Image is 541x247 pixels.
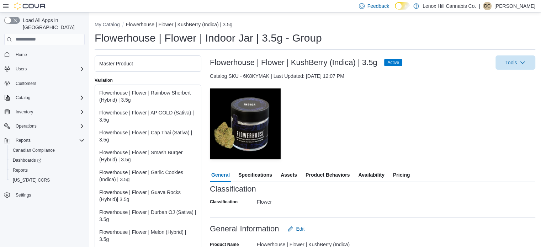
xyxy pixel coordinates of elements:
[13,157,41,163] span: Dashboards
[99,60,197,67] div: Master Product
[483,2,492,10] div: Dominick Cuffaro
[13,122,85,130] span: Operations
[1,121,87,131] button: Operations
[10,166,85,174] span: Reports
[1,93,87,103] button: Catalog
[13,122,39,130] button: Operations
[13,167,28,173] span: Reports
[367,2,389,10] span: Feedback
[14,2,46,10] img: Cova
[281,168,297,182] span: Assets
[95,77,113,83] label: Variation
[99,149,197,163] div: Flowerhouse | Flower | Smash Burger (Hybrid) | 3.5g
[20,17,85,31] span: Load All Apps in [GEOGRAPHIC_DATA]
[387,59,399,66] span: Active
[99,129,197,143] div: Flowerhouse | Flower | Cap Thai (Sativa) | 3.5g
[16,95,30,101] span: Catalog
[13,108,36,116] button: Inventory
[495,55,535,70] button: Tools
[7,175,87,185] button: [US_STATE] CCRS
[16,123,37,129] span: Operations
[393,168,410,182] span: Pricing
[210,73,535,80] div: Catalog SKU - 6K8KYMAK | Last Updated: [DATE] 12:07 PM
[16,66,27,72] span: Users
[13,65,85,73] span: Users
[7,145,87,155] button: Canadian Compliance
[13,79,85,88] span: Customers
[211,168,230,182] span: General
[16,81,36,86] span: Customers
[10,156,85,165] span: Dashboards
[10,156,44,165] a: Dashboards
[13,190,85,199] span: Settings
[16,52,27,58] span: Home
[95,31,322,45] h1: Flowerhouse | Flower | Indoor Jar | 3.5g - Group
[1,64,87,74] button: Users
[210,58,377,67] h3: Flowerhouse | Flower | KushBerry (Indica) | 3.5g
[395,2,410,10] input: Dark Mode
[285,222,307,236] button: Edit
[479,2,480,10] p: |
[13,177,50,183] span: [US_STATE] CCRS
[13,93,85,102] span: Catalog
[10,166,31,174] a: Reports
[95,22,120,27] button: My Catalog
[13,108,85,116] span: Inventory
[99,189,197,203] div: Flowerhouse | Flower | Guava Rocks (Hybrid)| 3.5g
[210,225,279,233] h3: General Information
[99,229,197,243] div: Flowerhouse | Flower | Melon (Hybrid) | 3.5g
[210,199,238,205] label: Classification
[358,168,384,182] span: Availability
[10,146,58,155] a: Canadian Compliance
[210,88,281,159] img: Image for Flowerhouse | Flower | KushBerry (Indica) | 3.5g
[494,2,535,10] p: [PERSON_NAME]
[7,155,87,165] a: Dashboards
[1,135,87,145] button: Reports
[16,192,31,198] span: Settings
[13,79,39,88] a: Customers
[10,176,85,184] span: Washington CCRS
[306,168,350,182] span: Product Behaviors
[95,21,535,29] nav: An example of EuiBreadcrumbs
[13,50,85,59] span: Home
[210,185,256,193] h3: Classification
[1,189,87,200] button: Settings
[4,47,85,219] nav: Complex example
[13,147,55,153] span: Canadian Compliance
[505,59,517,66] span: Tools
[384,59,402,66] span: Active
[13,136,85,145] span: Reports
[126,22,233,27] button: Flowerhouse | Flower | KushBerry (Indica) | 3.5g
[7,165,87,175] button: Reports
[99,109,197,123] div: Flowerhouse | Flower | AP GOLD (Sativa) | 3.5g
[10,146,85,155] span: Canadian Compliance
[99,169,197,183] div: Flowerhouse | Flower | Garlic Cookies (Indica) | 3.5g
[99,209,197,223] div: Flowerhouse | Flower | Durban OJ (Sativa) | 3.5g
[257,196,352,205] div: Flower
[99,89,197,103] div: Flowerhouse | Flower | Rainbow Sherbert (Hybrid) | 3.5g
[1,107,87,117] button: Inventory
[423,2,476,10] p: Lenox Hill Cannabis Co.
[13,93,33,102] button: Catalog
[296,225,304,232] span: Edit
[1,78,87,88] button: Customers
[13,65,30,73] button: Users
[484,2,490,10] span: DC
[16,109,33,115] span: Inventory
[13,50,30,59] a: Home
[1,49,87,60] button: Home
[13,136,33,145] button: Reports
[13,191,34,199] a: Settings
[10,176,53,184] a: [US_STATE] CCRS
[16,138,31,143] span: Reports
[238,168,272,182] span: Specifications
